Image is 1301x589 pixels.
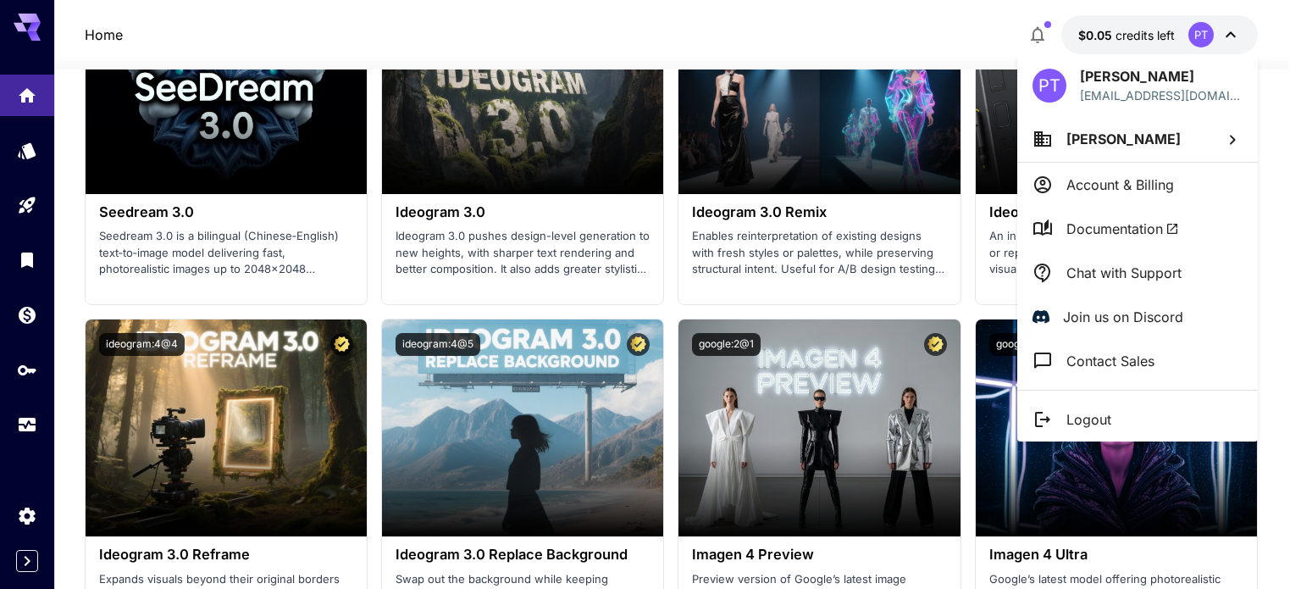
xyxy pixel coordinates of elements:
[1066,219,1179,239] span: Documentation
[1080,66,1243,86] p: [PERSON_NAME]
[1066,409,1111,430] p: Logout
[1063,307,1183,327] p: Join us on Discord
[1066,263,1182,283] p: Chat with Support
[1080,86,1243,104] div: tiwariprateek1976@gmail.com
[1066,175,1174,195] p: Account & Billing
[1066,351,1154,371] p: Contact Sales
[1080,86,1243,104] p: [EMAIL_ADDRESS][DOMAIN_NAME]
[1017,116,1258,162] button: [PERSON_NAME]
[1032,69,1066,103] div: PT
[1066,131,1181,147] span: [PERSON_NAME]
